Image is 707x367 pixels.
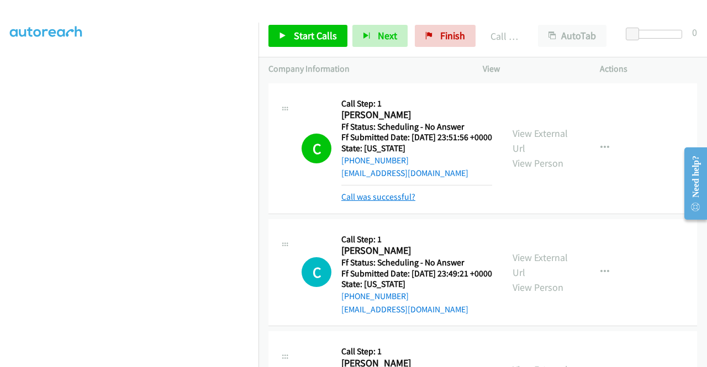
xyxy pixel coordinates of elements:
h5: State: [US_STATE] [341,143,492,154]
a: View Person [513,281,563,294]
h1: C [302,134,331,163]
h5: Ff Submitted Date: [DATE] 23:49:21 +0000 [341,268,492,279]
span: Next [378,29,397,42]
div: Delay between calls (in seconds) [631,30,682,39]
span: Start Calls [294,29,337,42]
h5: State: [US_STATE] [341,279,492,290]
span: Finish [440,29,465,42]
a: View Person [513,157,563,169]
h2: [PERSON_NAME] [341,109,489,121]
a: View External Url [513,127,568,155]
p: Company Information [268,62,463,76]
h5: Call Step: 1 [341,234,492,245]
div: 0 [692,25,697,40]
button: Next [352,25,408,47]
p: Call Completed [490,29,518,44]
p: View [483,62,580,76]
h2: [PERSON_NAME] [341,244,489,257]
a: Call was successful? [341,192,415,202]
a: Start Calls [268,25,347,47]
h5: Call Step: 1 [341,346,492,357]
div: The call is yet to be attempted [302,257,331,287]
a: [PHONE_NUMBER] [341,155,409,166]
button: AutoTab [538,25,606,47]
a: [PHONE_NUMBER] [341,291,409,301]
a: [EMAIL_ADDRESS][DOMAIN_NAME] [341,304,468,315]
a: Finish [415,25,476,47]
iframe: Resource Center [676,140,707,227]
a: [EMAIL_ADDRESS][DOMAIN_NAME] [341,168,468,178]
a: View External Url [513,251,568,279]
h5: Ff Submitted Date: [DATE] 23:51:56 +0000 [341,132,492,143]
h5: Ff Status: Scheduling - No Answer [341,257,492,268]
h5: Call Step: 1 [341,98,492,109]
p: Actions [600,62,697,76]
h5: Ff Status: Scheduling - No Answer [341,121,492,132]
h1: C [302,257,331,287]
